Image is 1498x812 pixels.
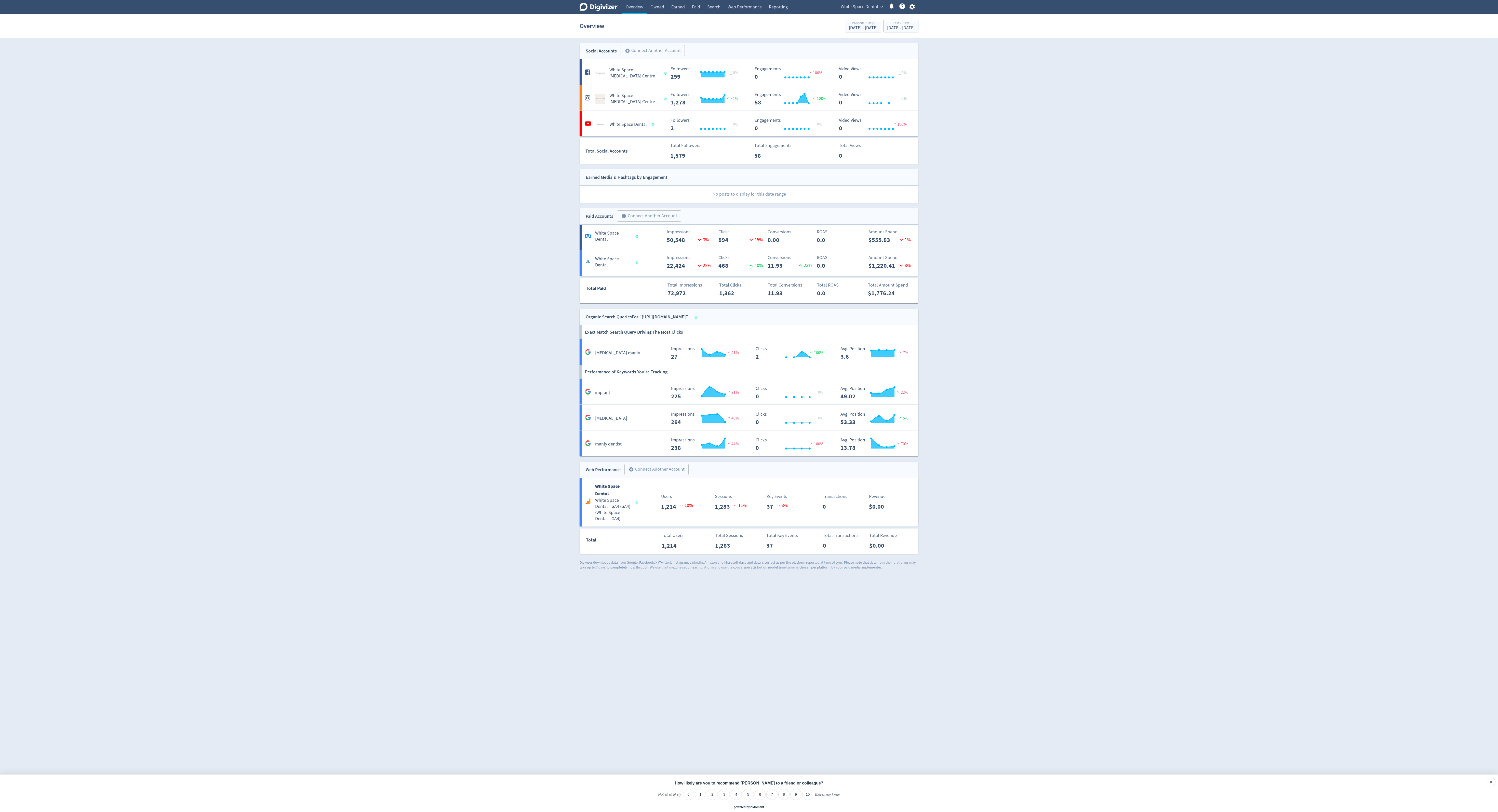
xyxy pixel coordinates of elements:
span: Data last synced: 20 Aug 2025, 2:02pm (AEST) [695,316,699,319]
img: negative-performance.svg [809,441,814,445]
img: White Space Dental & Implant Centre undefined [595,68,605,78]
button: Connect Another Account [624,464,689,475]
p: 10 % [680,502,693,509]
img: positive-performance.svg [809,350,814,354]
p: ROAS [817,228,863,235]
span: 41% [726,350,739,355]
p: Impressions [667,254,713,261]
svg: Impressions 225 [668,386,745,400]
svg: Google Analytics [585,349,591,355]
p: 50,548 [667,235,696,245]
svg: Avg. Position 53.33 [838,412,914,425]
p: 58 [754,151,784,160]
p: 0 [839,151,868,160]
p: 8 % [777,502,788,509]
p: 1,214 [661,502,680,511]
svg: Google Analytics [585,414,591,421]
span: Data last synced: 20 Aug 2025, 4:02pm (AEST) [664,72,668,75]
svg: Clicks 0 [753,412,830,425]
p: Transactions [823,493,847,500]
p: $1,776.24 [868,289,897,298]
h5: White Space [MEDICAL_DATA] Centre [609,93,659,105]
svg: Clicks 0 [753,438,830,451]
span: _ 0% [730,70,738,75]
li: 8 [778,789,790,800]
p: Clicks [718,254,765,261]
img: negative-performance.svg [726,416,731,419]
p: 1,579 [670,151,700,160]
p: 0.0 [817,235,846,245]
div: Social Accounts [586,47,617,55]
div: powered by inmoment [734,805,764,809]
span: add_circle [621,213,626,219]
span: 40% [726,416,739,421]
div: Close survey [1487,778,1495,786]
h6: Performance of Keywords You're Tracking [585,365,667,379]
img: negative-performance.svg [808,70,813,74]
img: negative-performance.svg [726,390,731,394]
h5: White Space Dental [609,121,647,128]
span: Data last synced: 20 Aug 2025, 4:02pm (AEST) [664,98,668,100]
svg: Avg. Position 49.02 [838,386,914,400]
span: _ 0% [815,416,823,421]
svg: Avg. Position 13.78 [838,438,914,451]
svg: Clicks 0 [753,386,830,400]
p: 37 [766,541,777,550]
a: implant Impressions 225 Impressions 225 31% Clicks 0 Clicks 0 _ 0% Avg. Position 49.02 Avg. Posit... [580,379,918,405]
img: negative-performance.svg [896,441,901,445]
p: 1,283 [715,502,734,511]
label: Extremely likely [815,792,840,801]
span: expand_more [879,5,884,9]
span: 22% [896,390,908,395]
a: White Space DentalWhite Space Dental - GA4 (GA4)(White Space Dental - GA4)Users1,214 10%Sessions1... [580,478,918,526]
p: 1,214 [662,541,681,550]
img: positive-performance.svg [726,96,731,100]
img: negative-performance.svg [726,441,731,445]
svg: Followers --- [668,92,744,106]
img: negative-performance.svg [898,350,903,354]
svg: Google Analytics [585,498,591,504]
svg: Clicks 2 [753,346,830,360]
li: 5 [743,789,754,800]
p: 37 [767,502,777,511]
span: 100% [892,122,907,127]
p: Sessions [715,493,747,500]
button: Connect Another Account [621,45,685,56]
p: $0.00 [869,502,888,511]
p: 11.93 [768,261,797,270]
button: White Space Dental [839,3,884,11]
p: 11.93 [768,289,797,298]
li: 7 [766,789,778,800]
div: [DATE] - [DATE] [887,26,915,30]
div: Web Performance [586,466,621,473]
span: Data last synced: 21 Aug 2025, 5:01am (AEST) [636,235,640,238]
p: $0.00 [869,541,888,550]
img: positive-performance.svg [812,96,817,100]
li: 6 [755,789,766,800]
button: Connect Another Account [617,210,681,222]
h5: White Space Dental [595,256,631,268]
span: Data last synced: 21 Aug 2025, 10:02am (AEST) [652,123,656,126]
p: 8 % [898,262,911,269]
span: add_circle [625,48,630,53]
p: Total Conversions [768,282,814,289]
p: 0 [823,541,830,550]
img: negative-performance.svg [726,350,731,354]
p: No posts to display for this date range [580,186,918,203]
span: 31% [726,390,739,395]
img: positive-performance.svg [898,416,903,419]
h5: [MEDICAL_DATA] [595,415,627,422]
svg: Engagements 0 [752,66,828,80]
a: [MEDICAL_DATA] Impressions 264 Impressions 264 40% Clicks 0 Clicks 0 _ 0% Avg. Position 53.33 Avg... [580,405,918,430]
p: 72,972 [667,289,697,298]
p: Total Views [839,142,868,149]
h1: Overview [580,18,604,34]
p: Total Amount Spend [868,282,914,289]
svg: Impressions 27 [668,346,745,360]
h5: [MEDICAL_DATA] manly [595,350,640,356]
a: manly dentist Impressions 238 Impressions 238 44% Clicks 0 Clicks 0 100% Avg. Position 13.78 Avg.... [580,430,918,456]
img: negative-performance.svg [892,122,897,126]
svg: Video Views 0 [836,66,913,80]
p: Users [661,493,693,500]
svg: Video Views 0 [836,92,913,106]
